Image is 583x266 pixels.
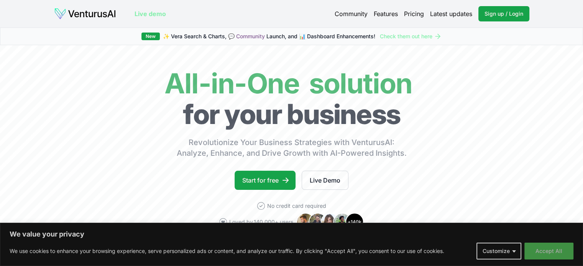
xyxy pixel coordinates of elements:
[335,9,368,18] a: Community
[321,213,339,231] img: Avatar 3
[524,243,573,259] button: Accept All
[309,213,327,231] img: Avatar 2
[163,33,375,40] span: ✨ Vera Search & Charts, 💬 Launch, and 📊 Dashboard Enhancements!
[430,9,472,18] a: Latest updates
[380,33,442,40] a: Check them out here
[302,171,348,190] a: Live Demo
[235,171,296,190] a: Start for free
[374,9,398,18] a: Features
[476,243,521,259] button: Customize
[10,246,444,256] p: We use cookies to enhance your browsing experience, serve personalized ads or content, and analyz...
[296,213,315,231] img: Avatar 1
[141,33,160,40] div: New
[484,10,523,18] span: Sign up / Login
[54,8,116,20] img: logo
[333,213,351,231] img: Avatar 4
[478,6,529,21] a: Sign up / Login
[236,33,265,39] a: Community
[135,9,166,18] a: Live demo
[10,230,573,239] p: We value your privacy
[404,9,424,18] a: Pricing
